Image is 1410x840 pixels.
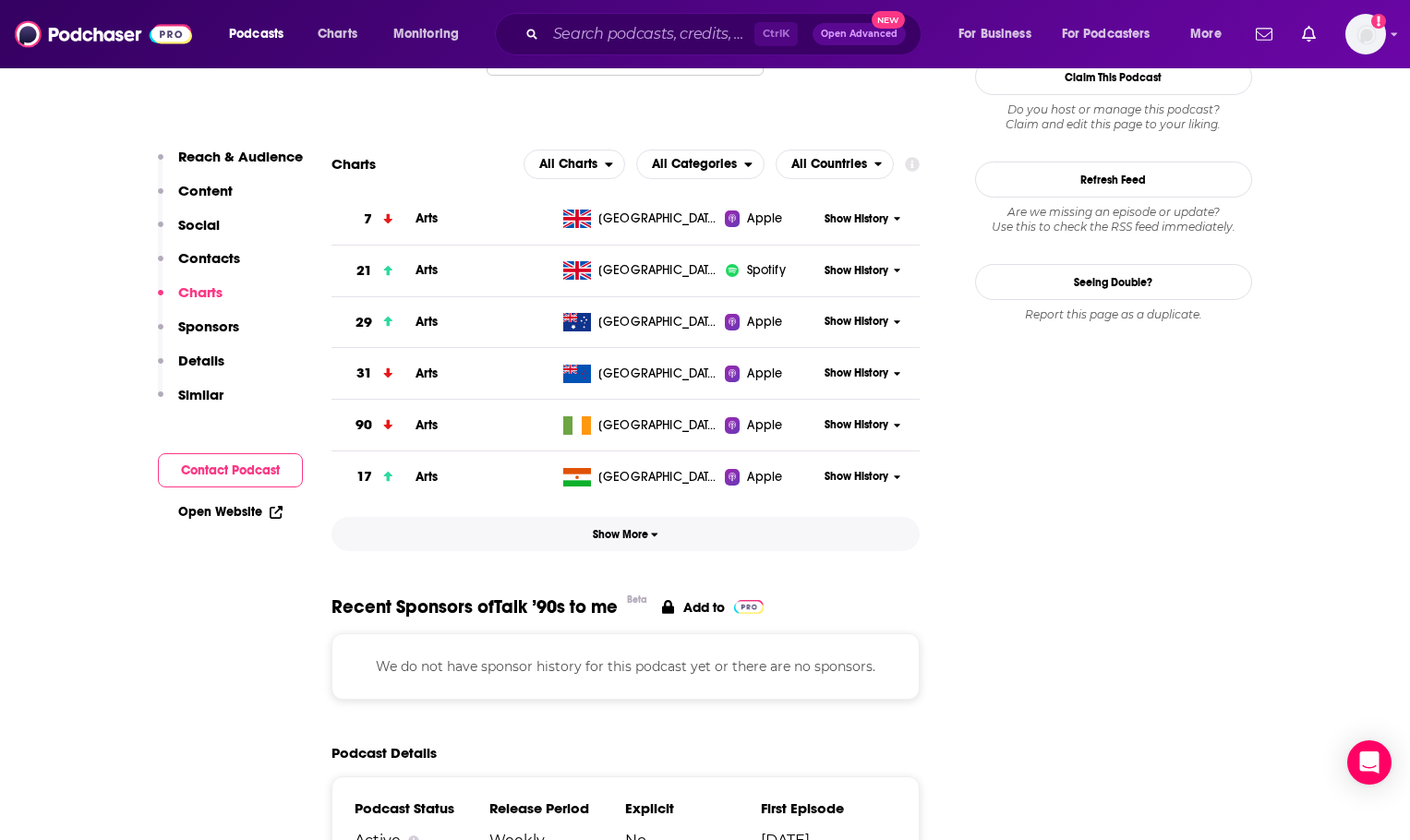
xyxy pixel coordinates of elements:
[825,263,888,279] span: Show History
[825,366,888,381] span: Show History
[825,469,888,485] span: Show History
[416,366,439,381] a: Arts
[958,21,1031,47] span: For Business
[818,314,907,330] button: Show History
[593,528,658,541] span: Show More
[178,182,233,199] p: Content
[725,261,818,280] a: iconImageSpotify
[318,21,357,47] span: Charts
[331,400,416,450] a: 90
[229,21,283,47] span: Podcasts
[489,799,625,817] h3: Release Period
[1347,740,1392,785] div: Open Intercom Messenger
[158,182,233,216] button: Content
[825,314,888,330] span: Show History
[734,600,765,614] img: Pro Logo
[158,283,223,318] button: Charts
[1062,21,1151,47] span: For Podcasters
[416,417,439,433] a: Arts
[1371,14,1386,29] svg: Add a profile image
[331,451,416,502] a: 17
[636,150,765,179] h2: Categories
[15,17,192,52] img: Podchaser - Follow, Share and Rate Podcasts
[331,517,921,551] button: Show More
[1190,21,1222,47] span: More
[331,246,416,296] a: 21
[725,210,818,228] a: Apple
[725,416,818,435] a: Apple
[627,594,647,606] div: Beta
[975,307,1252,322] div: Report this page as a duplicate.
[872,11,905,29] span: New
[158,148,303,182] button: Reach & Audience
[158,386,223,420] button: Similar
[556,210,725,228] a: [GEOGRAPHIC_DATA]
[178,283,223,301] p: Charts
[556,313,725,331] a: [GEOGRAPHIC_DATA]
[331,595,618,618] span: Recent Sponsors of Talk ’90s to me
[1345,14,1386,54] img: User Profile
[598,468,718,486] span: Niger
[178,352,224,369] p: Details
[662,595,765,618] a: Add to
[818,263,907,279] button: Show History
[416,314,439,330] span: Arts
[818,469,907,485] button: Show History
[331,297,416,348] a: 29
[725,263,740,278] img: iconImage
[818,417,907,433] button: Show History
[331,744,437,762] h2: Podcast Details
[416,210,439,226] a: Arts
[946,19,1054,49] button: open menu
[1295,18,1323,50] a: Show notifications dropdown
[331,348,416,399] a: 31
[725,468,818,486] a: Apple
[821,30,898,39] span: Open Advanced
[1345,14,1386,54] button: Show profile menu
[776,150,895,179] button: open menu
[556,261,725,280] a: [GEOGRAPHIC_DATA]
[331,194,416,245] a: 7
[747,416,782,435] span: Apple
[825,211,888,227] span: Show History
[747,468,782,486] span: Apple
[818,211,907,227] button: Show History
[539,158,597,171] span: All Charts
[356,414,372,436] h3: 90
[216,19,307,49] button: open menu
[825,417,888,433] span: Show History
[598,416,718,435] span: Ireland
[747,210,782,228] span: Apple
[355,656,898,677] p: We do not have sponsor history for this podcast yet or there are no sponsors.
[636,150,765,179] button: open menu
[725,365,818,383] a: Apple
[556,365,725,383] a: [GEOGRAPHIC_DATA]
[356,363,372,384] h3: 31
[512,13,939,55] div: Search podcasts, credits, & more...
[416,262,439,278] a: Arts
[355,799,490,817] h3: Podcast Status
[380,19,483,49] button: open menu
[747,261,786,280] span: Spotify
[975,205,1252,234] div: Are we missing an episode or update? Use this to check the RSS feed immediately.
[761,799,897,817] h3: First Episode
[416,469,439,485] a: Arts
[598,365,718,383] span: New Zealand
[975,59,1252,95] button: Claim This Podcast
[178,249,240,267] p: Contacts
[776,150,895,179] h2: Countries
[356,260,372,282] h3: 21
[306,19,368,49] a: Charts
[598,210,718,228] span: United Kingdom
[178,216,220,234] p: Social
[598,313,718,331] span: Australia
[524,150,625,179] h2: Platforms
[158,352,224,386] button: Details
[556,468,725,486] a: [GEOGRAPHIC_DATA]
[747,313,782,331] span: Apple
[754,22,798,46] span: Ctrl K
[1177,19,1245,49] button: open menu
